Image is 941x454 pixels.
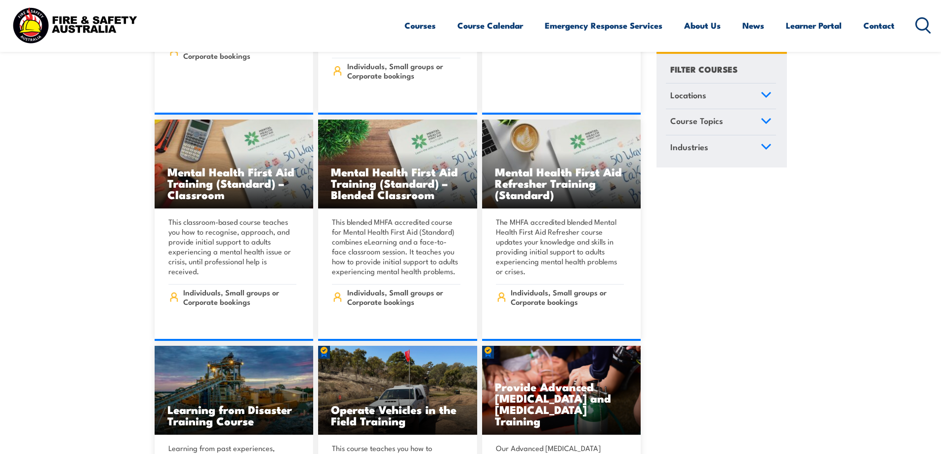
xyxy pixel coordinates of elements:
h3: Mental Health First Aid Training (Standard) – Blended Classroom [331,166,464,200]
a: Emergency Response Services [545,12,662,39]
h3: Mental Health First Aid Training (Standard) – Classroom [167,166,301,200]
span: Individuals, Small groups or Corporate bookings [347,288,460,306]
h3: Learning from Disaster Training Course [167,404,301,426]
p: The MHFA accredited blended Mental Health First Aid Refresher course updates your knowledge and s... [496,217,624,276]
p: This blended MHFA accredited course for Mental Health First Aid (Standard) combines eLearning and... [332,217,460,276]
span: Individuals, Small groups or Corporate bookings [183,41,296,60]
span: Individuals, Small groups or Corporate bookings [183,288,296,306]
a: Industries [666,135,776,161]
a: About Us [684,12,721,39]
a: Provide Advanced [MEDICAL_DATA] and [MEDICAL_DATA] Training [482,346,641,435]
img: Mental Health First Aid Training (Standard) – Blended Classroom [318,120,477,208]
a: Contact [863,12,895,39]
p: This classroom-based course teaches you how to recognise, approach, and provide initial support t... [168,217,297,276]
a: Locations [666,83,776,109]
h3: Operate Vehicles in the Field Training [331,404,464,426]
span: Locations [670,88,706,102]
img: Learning from Disaster [155,346,314,435]
img: Mental Health First Aid Refresher (Standard) TRAINING (1) [482,120,641,208]
a: Mental Health First Aid Refresher Training (Standard) [482,120,641,208]
a: Operate Vehicles in the Field Training [318,346,477,435]
img: Provide Advanced Resuscitation and Oxygen Therapy Training [482,346,641,435]
span: Individuals, Small groups or Corporate bookings [511,288,624,306]
span: Course Topics [670,115,723,128]
img: Mental Health First Aid Training (Standard) – Classroom [155,120,314,208]
h3: Provide Advanced [MEDICAL_DATA] and [MEDICAL_DATA] Training [495,381,628,426]
img: Operate Vehicles in the Field [318,346,477,435]
span: Individuals, Small groups or Corporate bookings [347,61,460,80]
a: Course Calendar [457,12,523,39]
h4: FILTER COURSES [670,62,737,76]
span: Industries [670,140,708,154]
a: News [742,12,764,39]
a: Learning from Disaster Training Course [155,346,314,435]
a: Course Topics [666,110,776,135]
h3: Mental Health First Aid Refresher Training (Standard) [495,166,628,200]
a: Learner Portal [786,12,842,39]
a: Courses [405,12,436,39]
